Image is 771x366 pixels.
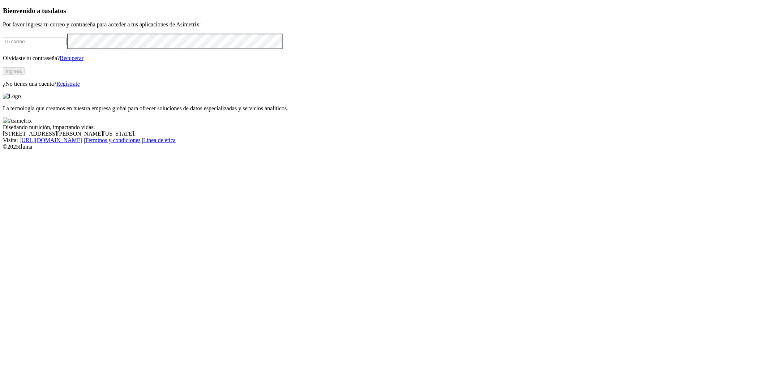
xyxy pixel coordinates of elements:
[3,67,25,75] button: Ingresa
[51,7,66,14] span: datos
[85,137,141,143] a: Términos y condiciones
[3,105,768,112] p: La tecnología que creamos en nuestra empresa global para ofrecer soluciones de datos especializad...
[143,137,176,143] a: Línea de ética
[3,81,768,87] p: ¿No tienes una cuenta?
[60,55,83,61] a: Recuperar
[3,93,21,99] img: Logo
[56,81,80,87] a: Regístrate
[3,118,32,124] img: Asimetrix
[3,38,67,45] input: Tu correo
[3,131,768,137] div: [STREET_ADDRESS][PERSON_NAME][US_STATE].
[3,7,768,15] h3: Bienvenido a tus
[3,144,768,150] div: © 2025 Iluma
[3,55,768,61] p: Olvidaste tu contraseña?
[20,137,82,143] a: [URL][DOMAIN_NAME]
[3,124,768,131] div: Diseñando nutrición, impactando vidas.
[3,137,768,144] div: Visita : | |
[3,21,768,28] p: Por favor ingresa tu correo y contraseña para acceder a tus aplicaciones de Asimetrix:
